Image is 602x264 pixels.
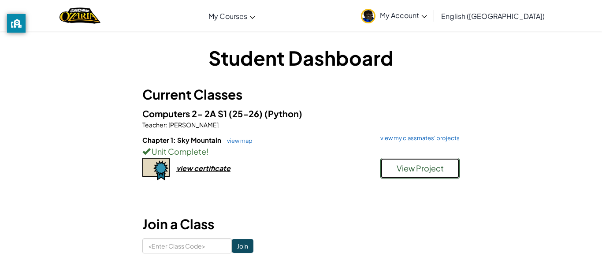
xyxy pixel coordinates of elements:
input: Join [232,239,253,253]
a: view certificate [142,164,230,173]
span: My Courses [208,11,247,21]
span: Computers 2- 2A S1 (25-26) [142,108,264,119]
button: View Project [380,158,460,179]
a: My Courses [204,4,260,28]
a: Ozaria by CodeCombat logo [59,7,100,25]
a: My Account [357,2,431,30]
span: Chapter 1: Sky Mountain [142,136,223,144]
span: [PERSON_NAME] [167,121,219,129]
span: Teacher [142,121,166,129]
img: certificate-icon.png [142,158,170,181]
input: <Enter Class Code> [142,238,232,253]
span: Unit Complete [150,146,206,156]
span: My Account [380,11,427,20]
span: (Python) [264,108,302,119]
h3: Current Classes [142,85,460,104]
span: : [166,121,167,129]
span: View Project [397,163,444,173]
img: avatar [361,9,375,23]
h1: Student Dashboard [142,44,460,71]
a: view my classmates' projects [376,135,460,141]
span: English ([GEOGRAPHIC_DATA]) [441,11,545,21]
a: view map [223,137,253,144]
button: privacy banner [7,14,26,33]
span: ! [206,146,208,156]
h3: Join a Class [142,214,460,234]
div: view certificate [176,164,230,173]
img: Home [59,7,100,25]
a: English ([GEOGRAPHIC_DATA]) [437,4,549,28]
